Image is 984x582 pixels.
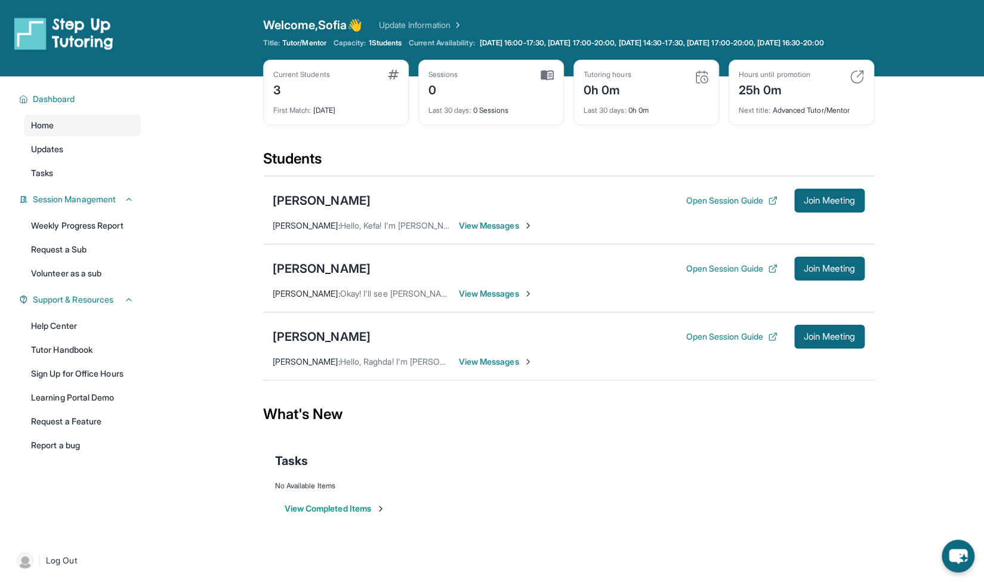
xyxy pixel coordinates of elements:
button: chat-button [942,540,974,572]
button: Join Meeting [794,257,865,281]
div: Sessions [428,70,458,79]
img: card [850,70,864,84]
div: Hours until promotion [739,70,810,79]
span: Title: [263,38,280,48]
div: [PERSON_NAME] [273,328,371,345]
img: Chevron Right [451,19,462,31]
span: Join Meeting [804,333,855,340]
div: Advanced Tutor/Mentor [739,98,864,115]
div: 3 [273,79,330,98]
div: 0 [428,79,458,98]
a: Request a Feature [24,411,141,432]
a: Learning Portal Demo [24,387,141,408]
div: Students [263,149,874,175]
span: Session Management [33,193,116,205]
span: View Messages [459,356,533,368]
span: Tasks [31,167,53,179]
a: Tutor Handbook [24,339,141,361]
span: View Messages [459,288,533,300]
button: Open Session Guide [686,195,777,207]
div: 25h 0m [739,79,810,98]
a: Report a bug [24,435,141,456]
span: Last 30 days : [584,106,627,115]
div: No Available Items [275,481,862,491]
img: Chevron-Right [523,289,533,298]
span: Next title : [739,106,771,115]
div: Tutoring hours [584,70,631,79]
button: View Completed Items [285,503,385,515]
div: [PERSON_NAME] [273,260,371,277]
div: Current Students [273,70,330,79]
span: [PERSON_NAME] : [273,220,340,230]
div: What's New [263,388,874,441]
button: Join Meeting [794,325,865,349]
div: [DATE] [273,98,399,115]
a: Update Information [379,19,462,31]
a: Help Center [24,315,141,337]
a: |Log Out [12,547,141,574]
span: Home [31,119,54,131]
span: View Messages [459,220,533,232]
span: Current Availability: [409,38,474,48]
button: Open Session Guide [686,331,777,343]
span: Tasks [275,452,308,469]
span: Dashboard [33,93,75,105]
span: | [38,553,41,568]
a: Weekly Progress Report [24,215,141,236]
span: [PERSON_NAME] : [273,356,340,367]
span: First Match : [273,106,311,115]
a: Tasks [24,162,141,184]
img: Chevron-Right [523,357,533,367]
a: Home [24,115,141,136]
button: Dashboard [28,93,134,105]
div: 0h 0m [584,98,709,115]
span: Support & Resources [33,294,113,306]
img: user-img [17,552,33,569]
button: Session Management [28,193,134,205]
span: Last 30 days : [428,106,471,115]
button: Open Session Guide [686,263,777,275]
a: Sign Up for Office Hours [24,363,141,384]
span: 1 Students [368,38,402,48]
span: Tutor/Mentor [282,38,326,48]
a: Request a Sub [24,239,141,260]
span: Welcome, Sofia 👋 [263,17,362,33]
img: card [388,70,399,79]
span: Log Out [46,555,77,566]
a: [DATE] 16:00-17:30, [DATE] 17:00-20:00, [DATE] 14:30-17:30, [DATE] 17:00-20:00, [DATE] 16:30-20:00 [477,38,826,48]
img: card [695,70,709,84]
div: [PERSON_NAME] [273,192,371,209]
span: [PERSON_NAME] : [273,288,340,298]
a: Updates [24,138,141,160]
button: Join Meeting [794,189,865,213]
button: Support & Resources [28,294,134,306]
span: Join Meeting [804,265,855,272]
span: [DATE] 16:00-17:30, [DATE] 17:00-20:00, [DATE] 14:30-17:30, [DATE] 17:00-20:00, [DATE] 16:30-20:00 [480,38,824,48]
img: Chevron-Right [523,221,533,230]
img: card [541,70,554,81]
span: Okay! I'll see [PERSON_NAME] then! [340,288,477,298]
span: Join Meeting [804,197,855,204]
div: 0h 0m [584,79,631,98]
a: Volunteer as a sub [24,263,141,284]
img: logo [14,17,113,50]
div: 0 Sessions [428,98,554,115]
span: Capacity: [334,38,366,48]
span: Updates [31,143,64,155]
